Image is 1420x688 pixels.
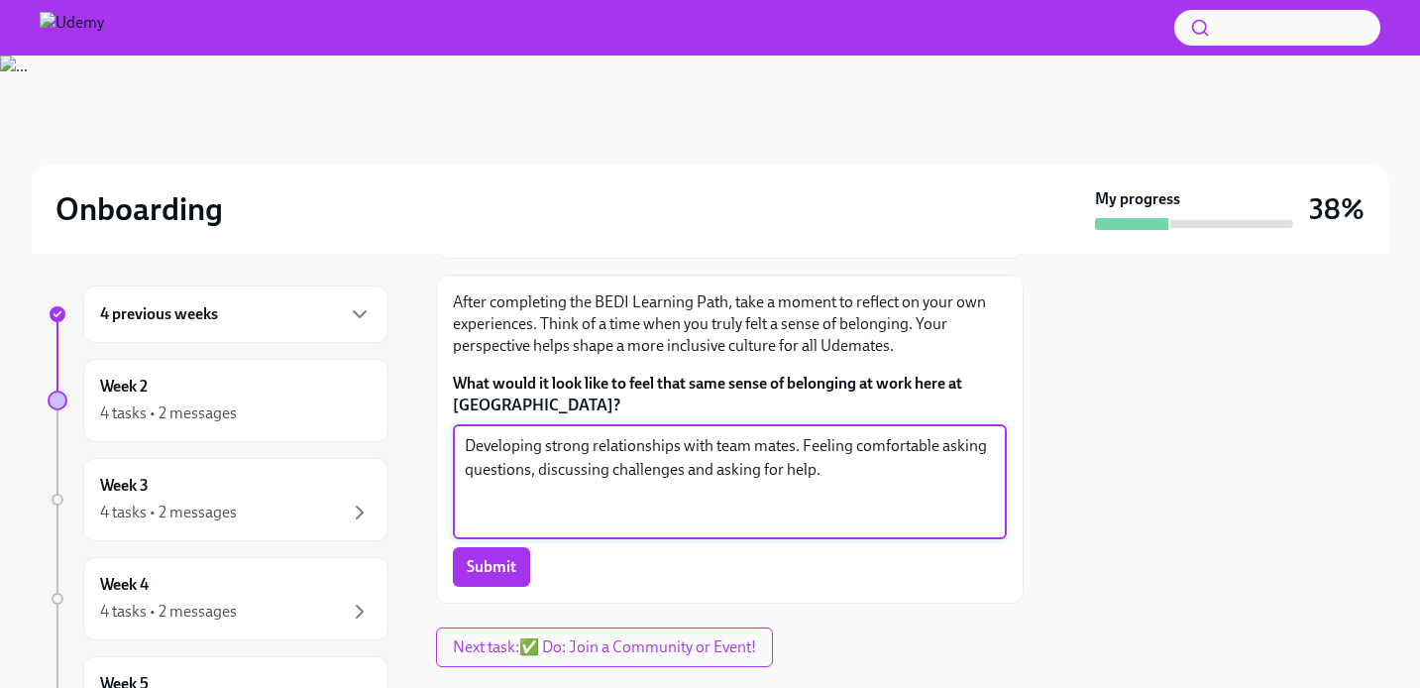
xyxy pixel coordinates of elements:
[453,637,756,657] span: Next task : ✅ Do: Join a Community or Event!
[1309,191,1365,227] h3: 38%
[48,359,388,442] a: Week 24 tasks • 2 messages
[100,303,218,325] h6: 4 previous weeks
[1095,188,1180,210] strong: My progress
[40,12,104,44] img: Udemy
[453,547,530,587] button: Submit
[55,189,223,229] h2: Onboarding
[48,557,388,640] a: Week 44 tasks • 2 messages
[467,557,516,577] span: Submit
[100,376,148,398] h6: Week 2
[453,373,1007,416] label: What would it look like to feel that same sense of belonging at work here at [GEOGRAPHIC_DATA]?
[83,286,388,343] div: 4 previous weeks
[100,601,237,623] div: 4 tasks • 2 messages
[100,502,237,523] div: 4 tasks • 2 messages
[436,628,773,667] button: Next task:✅ Do: Join a Community or Event!
[100,402,237,424] div: 4 tasks • 2 messages
[465,434,995,529] textarea: Developing strong relationships with team mates. Feeling comfortable asking questions, discussing...
[453,291,1007,357] p: After completing the BEDI Learning Path, take a moment to reflect on your own experiences. Think ...
[100,475,149,497] h6: Week 3
[100,574,149,596] h6: Week 4
[48,458,388,541] a: Week 34 tasks • 2 messages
